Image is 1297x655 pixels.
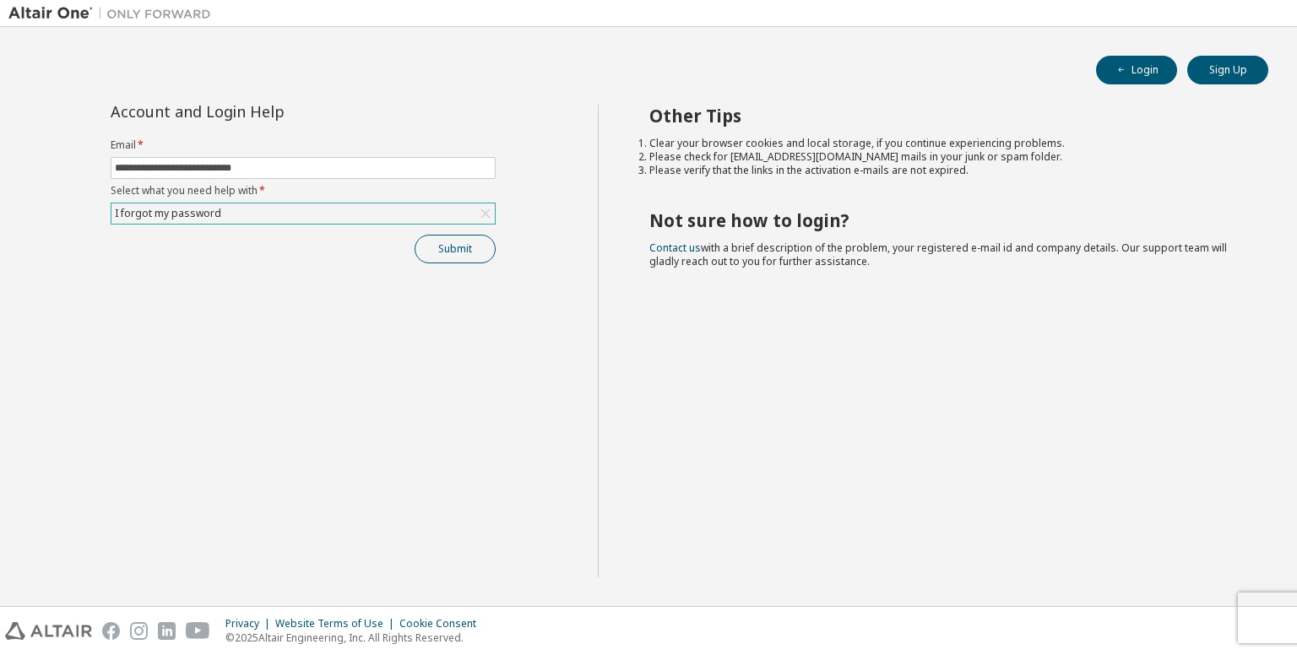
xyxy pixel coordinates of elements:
[275,617,399,631] div: Website Terms of Use
[649,209,1239,231] h2: Not sure how to login?
[649,105,1239,127] h2: Other Tips
[102,622,120,640] img: facebook.svg
[111,203,495,224] div: I forgot my password
[1096,56,1177,84] button: Login
[649,241,1227,268] span: with a brief description of the problem, your registered e-mail id and company details. Our suppo...
[186,622,210,640] img: youtube.svg
[649,241,701,255] a: Contact us
[111,184,496,198] label: Select what you need help with
[649,150,1239,164] li: Please check for [EMAIL_ADDRESS][DOMAIN_NAME] mails in your junk or spam folder.
[399,617,486,631] div: Cookie Consent
[112,204,224,223] div: I forgot my password
[649,137,1239,150] li: Clear your browser cookies and local storage, if you continue experiencing problems.
[649,164,1239,177] li: Please verify that the links in the activation e-mails are not expired.
[8,5,220,22] img: Altair One
[130,622,148,640] img: instagram.svg
[111,138,496,152] label: Email
[158,622,176,640] img: linkedin.svg
[225,617,275,631] div: Privacy
[1187,56,1268,84] button: Sign Up
[225,631,486,645] p: © 2025 Altair Engineering, Inc. All Rights Reserved.
[111,105,419,118] div: Account and Login Help
[415,235,496,263] button: Submit
[5,622,92,640] img: altair_logo.svg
